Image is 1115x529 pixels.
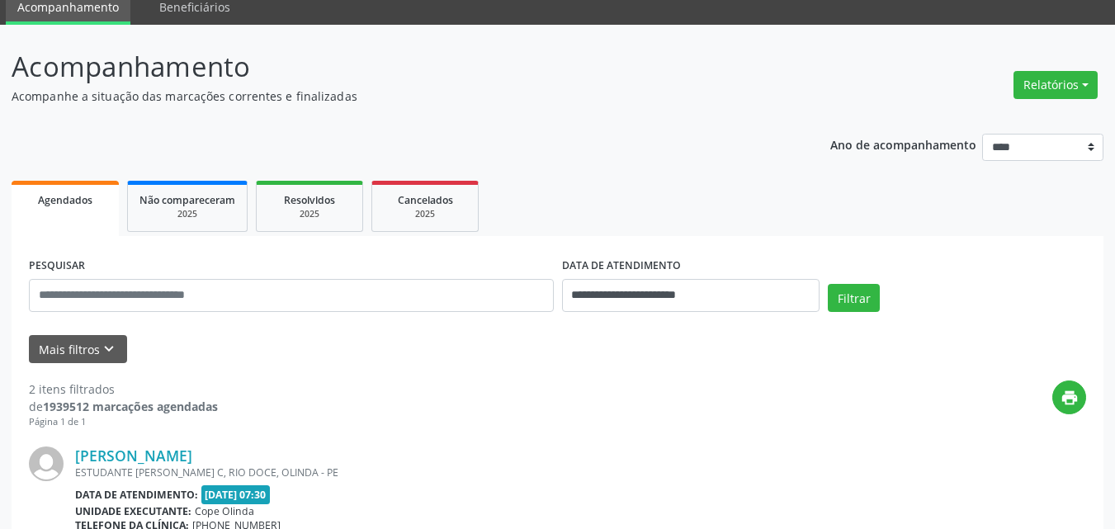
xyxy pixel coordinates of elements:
[201,485,271,504] span: [DATE] 07:30
[562,253,681,279] label: DATA DE ATENDIMENTO
[1013,71,1098,99] button: Relatórios
[195,504,254,518] span: Cope Olinda
[12,46,776,87] p: Acompanhamento
[29,415,218,429] div: Página 1 de 1
[75,488,198,502] b: Data de atendimento:
[75,446,192,465] a: [PERSON_NAME]
[828,284,880,312] button: Filtrar
[1052,380,1086,414] button: print
[268,208,351,220] div: 2025
[139,208,235,220] div: 2025
[830,134,976,154] p: Ano de acompanhamento
[12,87,776,105] p: Acompanhe a situação das marcações correntes e finalizadas
[139,193,235,207] span: Não compareceram
[75,504,191,518] b: Unidade executante:
[38,193,92,207] span: Agendados
[29,446,64,481] img: img
[100,340,118,358] i: keyboard_arrow_down
[29,380,218,398] div: 2 itens filtrados
[29,335,127,364] button: Mais filtroskeyboard_arrow_down
[43,399,218,414] strong: 1939512 marcações agendadas
[29,398,218,415] div: de
[384,208,466,220] div: 2025
[1061,389,1079,407] i: print
[29,253,85,279] label: PESQUISAR
[75,465,839,479] div: ESTUDANTE [PERSON_NAME] C, RIO DOCE, OLINDA - PE
[284,193,335,207] span: Resolvidos
[398,193,453,207] span: Cancelados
